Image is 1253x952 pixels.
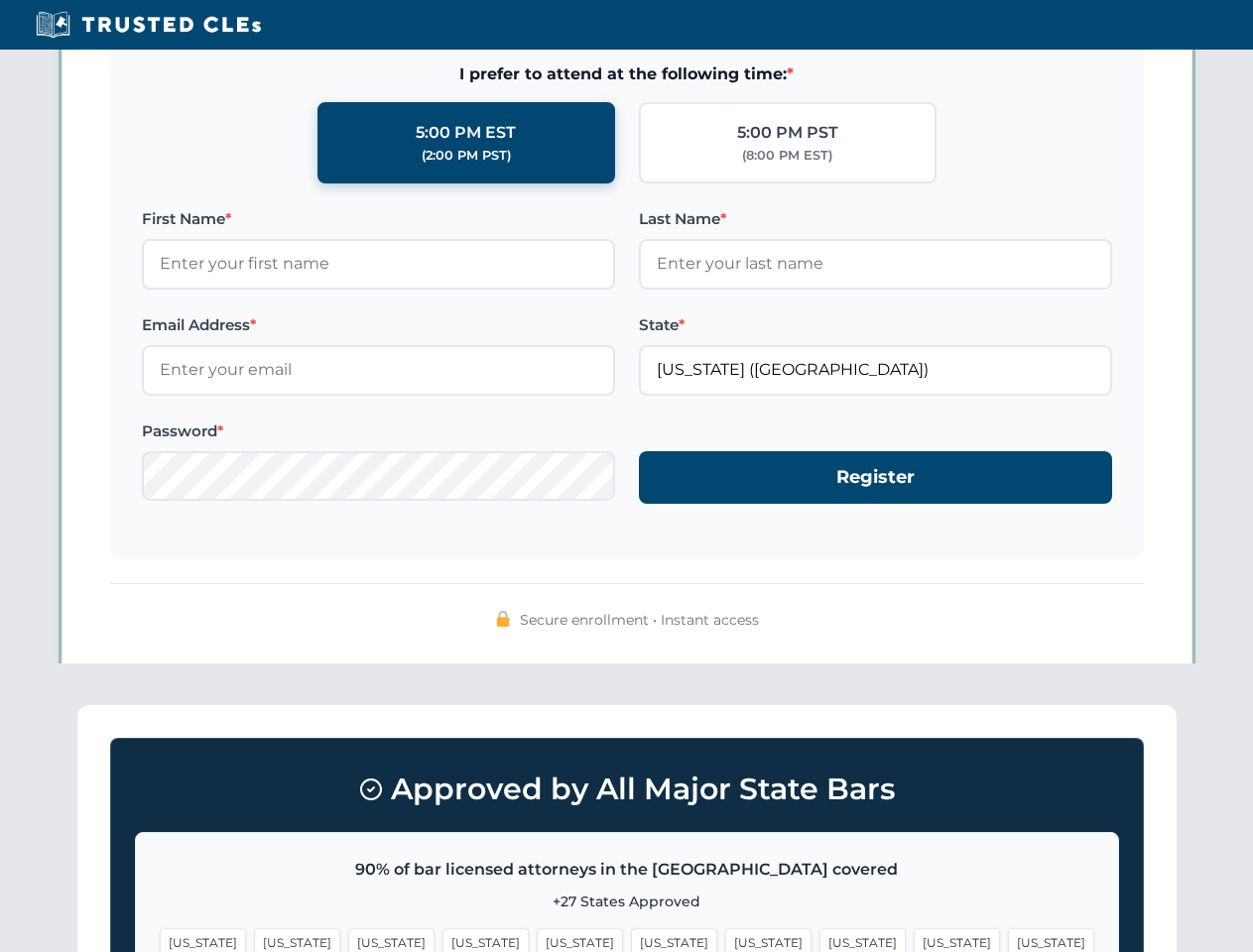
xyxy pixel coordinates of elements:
[160,891,1094,912] p: +27 States Approved
[142,313,615,337] label: Email Address
[142,419,615,443] label: Password
[135,763,1119,816] h3: Approved by All Major State Bars
[639,451,1112,504] button: Register
[142,345,615,395] input: Enter your email
[737,120,838,146] div: 5:00 PM PST
[742,146,832,166] div: (8:00 PM EST)
[639,239,1112,289] input: Enter your last name
[142,207,615,231] label: First Name
[639,313,1112,337] label: State
[142,239,615,289] input: Enter your first name
[160,857,1094,883] p: 90% of bar licensed attorneys in the [GEOGRAPHIC_DATA] covered
[142,61,1112,87] span: I prefer to attend at the following time:
[416,120,516,146] div: 5:00 PM EST
[639,207,1112,231] label: Last Name
[30,10,267,40] img: Trusted CLEs
[520,609,759,631] span: Secure enrollment • Instant access
[639,345,1112,395] input: Florida (FL)
[422,146,511,166] div: (2:00 PM PST)
[495,611,511,627] img: 🔒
